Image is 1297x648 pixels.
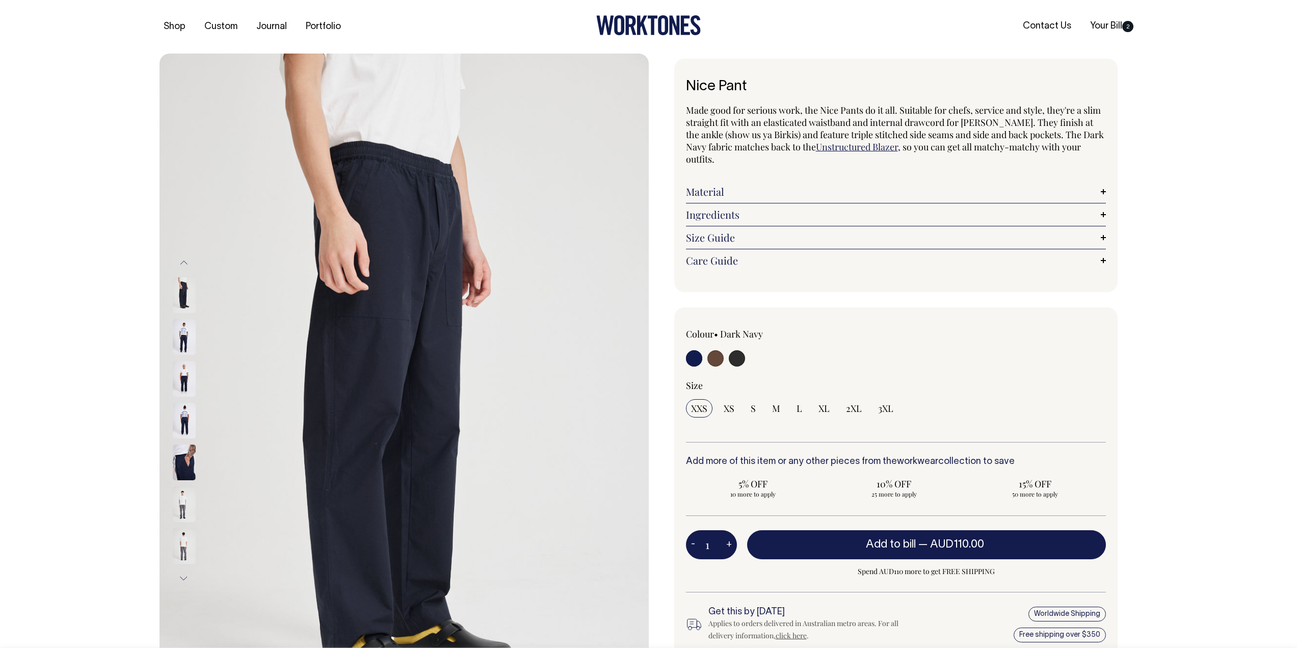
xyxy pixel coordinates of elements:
[173,486,196,522] img: charcoal
[686,457,1106,467] h6: Add more of this item or any other pieces from the collection to save
[173,361,196,397] img: dark-navy
[918,539,987,550] span: —
[1086,18,1137,35] a: Your Bill2
[746,399,761,418] input: S
[686,186,1106,198] a: Material
[797,402,802,414] span: L
[691,490,816,498] span: 10 more to apply
[686,141,1081,165] span: , so you can get all matchy-matchy with your outfits.
[776,631,807,640] a: click here
[686,399,712,418] input: XXS
[686,535,700,555] button: -
[686,254,1106,267] a: Care Guide
[708,617,915,642] div: Applies to orders delivered in Australian metro areas. For all delivery information, .
[751,402,756,414] span: S
[747,530,1106,559] button: Add to bill —AUD110.00
[767,399,785,418] input: M
[747,565,1106,578] span: Spend AUD110 more to get FREE SHIPPING
[878,402,893,414] span: 3XL
[897,457,938,466] a: workwear
[1019,18,1075,35] a: Contact Us
[686,209,1106,221] a: Ingredients
[832,478,957,490] span: 10% OFF
[973,478,1098,490] span: 15% OFF
[708,607,915,617] h6: Get this by [DATE]
[973,490,1098,498] span: 50 more to apply
[719,399,739,418] input: XS
[686,104,1104,153] span: Made good for serious work, the Nice Pants do it all. Suitable for chefs, service and style, they...
[832,490,957,498] span: 25 more to apply
[302,18,345,35] a: Portfolio
[691,478,816,490] span: 5% OFF
[173,319,196,355] img: dark-navy
[176,567,192,590] button: Next
[721,535,737,555] button: +
[686,79,1106,95] h1: Nice Pant
[686,231,1106,244] a: Size Guide
[841,399,867,418] input: 2XL
[772,402,780,414] span: M
[691,402,707,414] span: XXS
[160,18,190,35] a: Shop
[791,399,807,418] input: L
[714,328,718,340] span: •
[200,18,242,35] a: Custom
[720,328,763,340] label: Dark Navy
[686,328,854,340] div: Colour
[930,539,984,550] span: AUD110.00
[724,402,734,414] span: XS
[173,528,196,564] img: charcoal
[173,403,196,438] img: dark-navy
[173,445,196,480] img: dark-navy
[818,402,830,414] span: XL
[173,277,196,313] img: dark-navy
[813,399,835,418] input: XL
[686,475,821,501] input: 5% OFF 10 more to apply
[968,475,1103,501] input: 15% OFF 50 more to apply
[873,399,898,418] input: 3XL
[827,475,962,501] input: 10% OFF 25 more to apply
[176,251,192,274] button: Previous
[252,18,291,35] a: Journal
[1122,21,1133,32] span: 2
[866,539,916,550] span: Add to bill
[686,379,1106,392] div: Size
[846,402,862,414] span: 2XL
[816,141,898,153] a: Unstructured Blazer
